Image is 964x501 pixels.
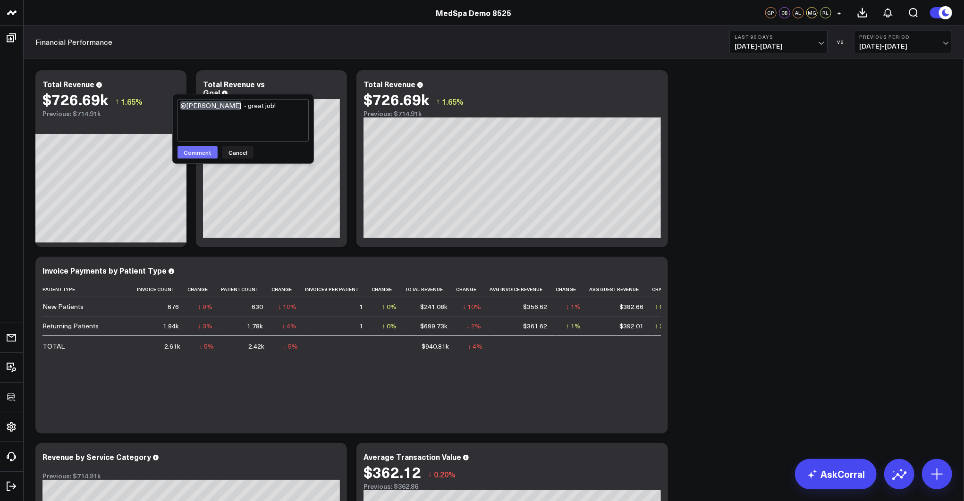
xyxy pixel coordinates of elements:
div: GP [765,7,777,18]
div: ↓ 4% [282,321,296,331]
div: CB [779,7,790,18]
div: Previous: $714.91k [364,110,661,117]
div: 1.78k [247,321,263,331]
span: 1.65% [442,96,464,107]
div: 2.42k [248,342,264,351]
button: + [834,7,845,18]
th: Total Revenue [405,282,456,297]
button: Last 90 Days[DATE]-[DATE] [729,31,828,53]
div: ↓ 10% [463,302,481,311]
b: Previous Period [859,34,947,40]
th: Patient Type [42,282,137,297]
div: Total Revenue vs Goal [203,79,265,98]
div: $726.69k [42,91,108,108]
div: Returning Patients [42,321,99,331]
div: $382.66 [619,302,643,311]
th: Change [652,282,678,297]
div: TOTAL [42,342,65,351]
div: 1.94k [163,321,179,331]
div: 1 [359,302,363,311]
th: Invoice Count [137,282,187,297]
div: Previous: $714.91k [42,110,179,117]
div: ↓ 2% [466,321,481,331]
div: ↑ 1% [566,321,581,331]
div: $241.08k [420,302,448,311]
div: $361.62 [523,321,547,331]
span: 1.65% [121,96,143,107]
span: [DATE] - [DATE] [735,42,822,50]
div: Previous: $714.91k [42,472,340,480]
div: Invoice Payments by Patient Type [42,265,167,276]
th: Avg Guest Revenue [589,282,652,297]
div: $940.81k [422,342,449,351]
div: ↓ 10% [278,302,296,311]
a: Financial Performance [35,37,112,47]
a: AskCorral [795,459,877,489]
div: ↓ 1% [566,302,581,311]
th: Change [187,282,221,297]
div: ↑ 0% [382,302,397,311]
div: ↓ 9% [198,302,212,311]
a: MedSpa Demo 8525 [436,8,512,18]
div: 676 [168,302,179,311]
button: Comment [178,146,218,159]
span: [DATE] - [DATE] [859,42,947,50]
th: Change [271,282,305,297]
div: VS [832,39,849,45]
th: Invoices Per Patient [305,282,372,297]
div: ↓ 4% [468,342,482,351]
div: Average Transaction Value [364,451,461,462]
div: RL [820,7,831,18]
button: Previous Period[DATE]-[DATE] [854,31,952,53]
th: Avg Invoice Revenue [490,282,556,297]
span: ↑ [436,95,440,108]
span: ↑ [115,95,119,108]
div: MG [806,7,818,18]
div: AL [793,7,804,18]
div: Revenue by Service Category [42,451,151,462]
div: ↑ 2% [655,321,669,331]
div: $726.69k [364,91,429,108]
th: Change [556,282,589,297]
div: ↓ 5% [283,342,298,351]
span: + [837,9,842,16]
span: 0.20% [434,469,456,479]
div: $392.01 [619,321,643,331]
div: Total Revenue [42,79,94,89]
div: 2.61k [164,342,180,351]
th: Change [456,282,490,297]
b: Last 90 Days [735,34,822,40]
div: $356.62 [523,302,547,311]
div: New Patients [42,302,84,311]
div: ↓ 5% [199,342,214,351]
div: ↑ 0% [382,321,397,331]
textarea: @[PERSON_NAME] - great job! [178,99,309,142]
div: $362.12 [364,463,421,480]
button: Cancel [222,146,254,159]
th: Patient Count [221,282,271,297]
span: ↓ [428,468,432,480]
div: 1 [359,321,363,331]
div: ↓ 3% [198,321,212,331]
div: Previous: $362.86 [364,483,661,490]
div: ↑ 0% [655,302,669,311]
div: 630 [252,302,263,311]
th: Change [372,282,405,297]
div: $699.73k [420,321,448,331]
div: Total Revenue [364,79,415,89]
